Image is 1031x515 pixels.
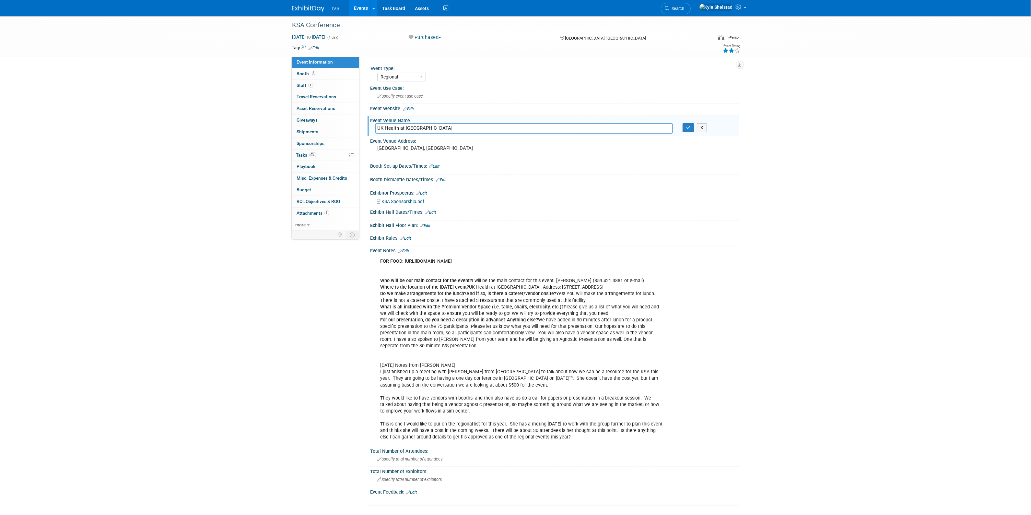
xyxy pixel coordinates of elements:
[292,91,359,102] a: Travel Reservations
[381,304,564,310] b: What is all included with the Premium Vendor Space (i.e. table, chairs, electricity, etc.)?
[436,178,447,182] a: Edit
[381,284,469,290] b: Where is the location of the [DATE] event?
[297,210,329,216] span: Attachments
[292,150,359,161] a: Tasks0%
[378,477,442,482] span: Specify total number of exhibitors
[406,34,444,41] button: Purchased
[292,184,359,196] a: Budget
[292,173,359,184] a: Misc. Expenses & Credits
[370,233,739,242] div: Exhibit Rules:
[381,291,557,296] b: Do we make arrangements for the lunch?And if so, is there a caterer/vendor onsite?
[292,219,359,231] a: more
[401,236,411,241] a: Edit
[370,221,739,229] div: Exhibit Hall Floor Plan:
[370,446,739,454] div: Total Number of Attendees:
[327,35,339,40] span: (1 day)
[370,83,739,91] div: Event Use Case:
[297,187,311,192] span: Budget
[297,94,336,99] span: Travel Reservations
[297,164,316,169] span: Playbook
[292,138,359,149] a: Sponsorships
[292,34,326,40] span: [DATE] [DATE]
[404,107,414,111] a: Edit
[292,80,359,91] a: Staff1
[371,64,736,72] div: Event Type:
[292,161,359,172] a: Playbook
[670,6,685,11] span: Search
[370,104,739,112] div: Event Website:
[297,71,317,76] span: Booth
[370,246,739,254] div: Event Notes:
[306,34,312,40] span: to
[674,34,741,43] div: Event Format
[381,278,472,283] b: Who will be our main contact for the event?
[565,36,646,41] span: [GEOGRAPHIC_DATA], [GEOGRAPHIC_DATA]
[725,35,741,40] div: In-Person
[570,375,573,379] sup: th
[297,199,340,204] span: ROI, Objectives & ROO
[370,116,739,124] div: Event Venue Name:
[661,3,691,14] a: Search
[292,126,359,138] a: Shipments
[370,487,739,496] div: Event Feedback:
[292,6,324,12] img: ExhibitDay
[723,44,740,48] div: Event Rating
[332,6,340,11] span: IVS
[297,59,333,65] span: Event Information
[699,4,733,11] img: Kyle Shelstad
[292,56,359,68] a: Event Information
[335,231,346,239] td: Personalize Event Tab Strip
[377,199,425,204] a: KSA Sponsorship.pdf
[324,210,329,215] span: 1
[292,44,320,51] td: Tags
[297,117,318,123] span: Giveaways
[381,317,538,323] b: For our presentation, do you need a description in advance? Anything else?
[370,188,739,197] div: Exhibitor Prospectus:
[697,123,707,132] button: X
[296,222,306,227] span: more
[370,161,739,170] div: Booth Set-up Dates/Times:
[381,258,452,264] b: FOR FOOD: [URL][DOMAIN_NAME]
[296,152,316,158] span: Tasks
[297,129,319,134] span: Shipments
[378,145,517,151] pre: [GEOGRAPHIC_DATA], [GEOGRAPHIC_DATA]
[370,136,739,144] div: Event Venue Address:
[292,103,359,114] a: Asset Reservations
[292,196,359,207] a: ROI, Objectives & ROO
[370,467,739,475] div: Total Number of Exhibitors:
[292,114,359,126] a: Giveaways
[378,94,423,99] span: Specify event use case
[292,208,359,219] a: Attachments1
[309,152,316,157] span: 0%
[290,19,703,31] div: KSA Conference
[370,207,739,216] div: Exhibit Hall Dates/Times:
[297,141,325,146] span: Sponsorships
[311,71,317,76] span: Booth not reserved yet
[309,46,320,50] a: Edit
[297,106,335,111] span: Asset Reservations
[370,175,739,183] div: Booth Dismantle Dates/Times:
[346,231,359,239] td: Toggle Event Tabs
[292,68,359,79] a: Booth
[420,223,431,228] a: Edit
[406,490,417,495] a: Edit
[416,191,427,196] a: Edit
[426,210,436,215] a: Edit
[297,175,347,181] span: Misc. Expenses & Credits
[399,249,409,253] a: Edit
[376,255,668,444] div: I will be the main contact for this event. [PERSON_NAME] (859.421.3881 or e-mail) UK Health at [G...
[308,83,313,88] span: 1
[718,35,724,40] img: Format-Inperson.png
[378,457,443,461] span: Specify total number of attendees
[382,199,425,204] span: KSA Sponsorship.pdf
[297,83,313,88] span: Staff
[429,164,440,169] a: Edit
